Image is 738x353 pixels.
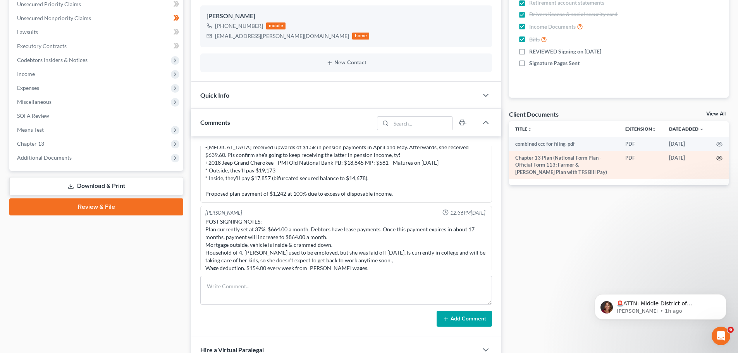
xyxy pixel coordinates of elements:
[205,218,487,272] div: POST SIGNING NOTES: Plan currently set at 37%, $664.00 a month. Debtors have lease payments. Once...
[215,22,263,30] div: [PHONE_NUMBER]
[11,39,183,53] a: Executory Contracts
[619,151,663,179] td: PDF
[200,91,229,99] span: Quick Info
[669,126,704,132] a: Date Added expand_more
[206,12,486,21] div: [PERSON_NAME]
[527,127,532,132] i: unfold_more
[9,198,183,215] a: Review & File
[509,137,619,151] td: combined ccc for filing-pdf
[699,127,704,132] i: expand_more
[17,84,39,91] span: Expenses
[515,126,532,132] a: Titleunfold_more
[663,151,710,179] td: [DATE]
[17,126,44,133] span: Means Test
[391,117,453,130] input: Search...
[619,137,663,151] td: PDF
[17,154,72,161] span: Additional Documents
[17,1,81,7] span: Unsecured Priority Claims
[17,43,67,49] span: Executory Contracts
[9,177,183,195] a: Download & Print
[17,98,52,105] span: Miscellaneous
[17,29,38,35] span: Lawsuits
[529,36,540,43] span: Bills
[529,59,580,67] span: Signature Pages Sent
[352,33,369,40] div: home
[663,137,710,151] td: [DATE]
[17,112,49,119] span: SOFA Review
[17,140,44,147] span: Chapter 13
[266,22,286,29] div: mobile
[625,126,657,132] a: Extensionunfold_more
[205,209,242,217] div: [PERSON_NAME]
[509,151,619,179] td: Chapter 13 Plan (National Form Plan - Official Form 113: Farmer & [PERSON_NAME] Plan with TFS Bil...
[706,111,726,117] a: View All
[652,127,657,132] i: unfold_more
[728,327,734,333] span: 6
[529,48,601,55] span: REVIEWED Signing on [DATE]
[437,311,492,327] button: Add Comment
[529,10,618,18] span: Drivers license & social security card
[17,57,88,63] span: Codebtors Insiders & Notices
[206,60,486,66] button: New Contact
[450,209,485,217] span: 12:36PM[DATE]
[215,32,349,40] div: [EMAIL_ADDRESS][PERSON_NAME][DOMAIN_NAME]
[11,11,183,25] a: Unsecured Nonpriority Claims
[11,109,183,123] a: SOFA Review
[583,278,738,332] iframe: Intercom notifications message
[712,327,730,345] iframe: Intercom live chat
[200,119,230,126] span: Comments
[11,25,183,39] a: Lawsuits
[509,110,559,118] div: Client Documents
[205,105,487,198] div: Petition Preparer notes: -Paducah division. Married, 2 kids. $7,576/monthly. -Hunter has an activ...
[529,23,576,31] span: Income Documents
[17,15,91,21] span: Unsecured Nonpriority Claims
[17,71,35,77] span: Income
